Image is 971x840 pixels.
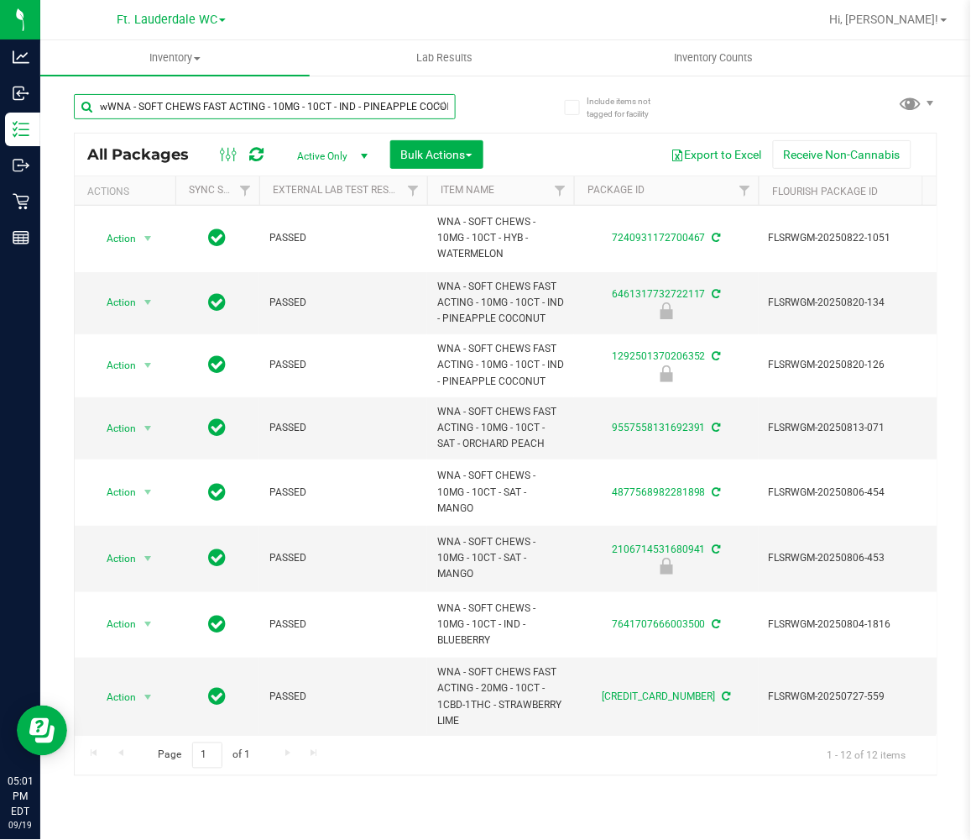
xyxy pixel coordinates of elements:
span: FLSRWGM-20250806-453 [769,550,933,566]
span: Clear [436,94,447,116]
a: Inventory Counts [579,40,848,76]
span: PASSED [269,550,417,566]
span: PASSED [269,485,417,501]
span: Sync from Compliance System [710,350,721,362]
p: 09/19 [8,820,33,832]
span: In Sync [209,353,227,376]
span: In Sync [209,546,227,570]
span: select [138,417,159,440]
a: Filter [232,176,259,205]
span: WNA - SOFT CHEWS - 10MG - 10CT - IND - BLUEBERRY [437,601,564,649]
span: FLSRWGM-20250804-1816 [769,617,933,633]
a: Filter [731,176,759,205]
span: Action [91,227,137,250]
inline-svg: Reports [13,229,29,246]
span: Hi, [PERSON_NAME]! [830,13,939,26]
span: Action [91,547,137,570]
a: Lab Results [310,40,579,76]
span: WNA - SOFT CHEWS FAST ACTING - 10MG - 10CT - IND - PINEAPPLE COCONUT [437,279,564,328]
span: Page of 1 [144,743,264,769]
span: Sync from Compliance System [710,543,721,555]
span: WNA - SOFT CHEWS - 10MG - 10CT - HYB - WATERMELON [437,214,564,263]
span: Action [91,685,137,709]
span: Bulk Actions [401,148,472,161]
span: PASSED [269,295,417,311]
span: WNA - SOFT CHEWS - 10MG - 10CT - SAT - MANGO [437,534,564,583]
span: Sync from Compliance System [710,422,721,433]
inline-svg: Inbound [13,85,29,102]
inline-svg: Outbound [13,157,29,174]
span: Action [91,612,137,636]
div: Newly Received [572,365,761,382]
button: Bulk Actions [390,140,483,169]
a: 1292501370206352 [612,350,706,362]
span: Lab Results [394,50,495,66]
span: select [138,227,159,250]
span: WNA - SOFT CHEWS FAST ACTING - 10MG - 10CT - SAT - ORCHARD PEACH [437,404,564,453]
span: Sync from Compliance System [710,618,721,630]
a: 9557558131692391 [612,422,706,433]
span: In Sync [209,685,227,708]
a: Inventory [40,40,310,76]
a: 4877568982281898 [612,486,706,498]
a: [CREDIT_CARD_NUMBER] [603,690,716,702]
span: All Packages [87,145,206,164]
div: Newly Received [572,302,761,319]
span: Include items not tagged for facility [587,95,671,120]
span: FLSRWGM-20250820-134 [769,295,933,311]
a: Item Name [441,184,494,196]
p: 05:01 PM EDT [8,774,33,820]
span: In Sync [209,226,227,249]
span: In Sync [209,612,227,636]
span: Sync from Compliance System [720,690,731,702]
a: 6461317732722117 [612,288,706,300]
span: WNA - SOFT CHEWS - 10MG - 10CT - SAT - MANGO [437,468,564,517]
span: FLSRWGM-20250806-454 [769,485,933,501]
a: Filter [546,176,574,205]
span: FLSRWGM-20250813-071 [769,420,933,436]
span: WNA - SOFT CHEWS FAST ACTING - 10MG - 10CT - IND - PINEAPPLE COCONUT [437,341,564,390]
input: Search Package ID, Item Name, SKU, Lot or Part Number... [74,94,456,119]
span: select [138,354,159,377]
span: In Sync [209,480,227,504]
inline-svg: Analytics [13,49,29,66]
button: Receive Non-Cannabis [773,140,911,169]
span: Action [91,354,137,377]
a: Sync Status [189,184,253,196]
span: Sync from Compliance System [710,232,721,244]
a: 7240931172700467 [612,232,706,244]
span: FLSRWGM-20250820-126 [769,357,933,373]
span: Action [91,291,137,314]
span: select [138,685,159,709]
a: Flourish Package ID [772,186,878,197]
span: FLSRWGM-20250727-559 [769,689,933,705]
span: PASSED [269,617,417,633]
span: select [138,291,159,314]
a: External Lab Test Result [273,184,405,196]
input: 1 [192,743,222,769]
span: Inventory [40,50,310,66]
inline-svg: Inventory [13,121,29,138]
div: Actions [87,186,169,197]
span: PASSED [269,689,417,705]
span: Action [91,480,137,504]
span: Inventory Counts [652,50,776,66]
span: FLSRWGM-20250822-1051 [769,230,933,246]
span: select [138,480,159,504]
span: Sync from Compliance System [710,288,721,300]
span: Sync from Compliance System [710,486,721,498]
a: 2106714531680941 [612,543,706,555]
span: In Sync [209,291,227,314]
span: Action [91,417,137,440]
span: PASSED [269,420,417,436]
a: Filter [399,176,427,205]
span: 1 - 12 of 12 items [814,743,920,768]
span: select [138,612,159,636]
a: Package ID [587,184,645,196]
span: Ft. Lauderdale WC [117,13,217,27]
iframe: Resource center [17,706,67,756]
inline-svg: Retail [13,193,29,210]
span: PASSED [269,230,417,246]
a: 7641707666003500 [612,618,706,630]
span: WNA - SOFT CHEWS FAST ACTING - 20MG - 10CT - 1CBD-1THC - STRAWBERRY LIME [437,664,564,729]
